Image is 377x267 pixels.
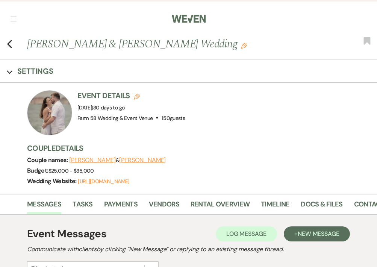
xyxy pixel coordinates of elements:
[119,157,166,163] button: [PERSON_NAME]
[73,199,92,214] a: Tasks
[241,42,247,49] button: Edit
[7,66,53,76] button: Settings
[27,36,304,52] h1: [PERSON_NAME] & [PERSON_NAME] Wedding
[191,199,250,214] a: Rental Overview
[69,157,116,163] button: [PERSON_NAME]
[149,199,179,214] a: Vendors
[27,143,369,153] h3: Couple Details
[27,245,350,254] h2: Communicate with clients by clicking "New Message" or replying to an existing message thread.
[301,199,342,214] a: Docs & Files
[69,157,166,164] span: &
[261,199,289,214] a: Timeline
[27,167,48,174] span: Budget:
[226,230,266,238] span: Log Message
[27,226,106,242] h1: Event Messages
[27,177,78,185] span: Wedding Website:
[27,156,69,164] span: Couple names:
[78,178,129,185] a: [URL][DOMAIN_NAME]
[93,104,125,111] span: 30 days to go
[77,115,153,121] span: Farm 58 Wedding & Event Venue
[77,90,185,101] h3: Event Details
[104,199,138,214] a: Payments
[17,66,53,76] h3: Settings
[77,104,124,111] span: [DATE]
[284,226,350,241] button: +New Message
[172,11,206,27] img: Weven Logo
[92,104,124,111] span: |
[216,226,277,241] button: Log Message
[48,167,94,174] span: $25,000 - $35,000
[298,230,339,238] span: New Message
[162,115,185,121] span: 150 guests
[27,199,61,214] a: Messages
